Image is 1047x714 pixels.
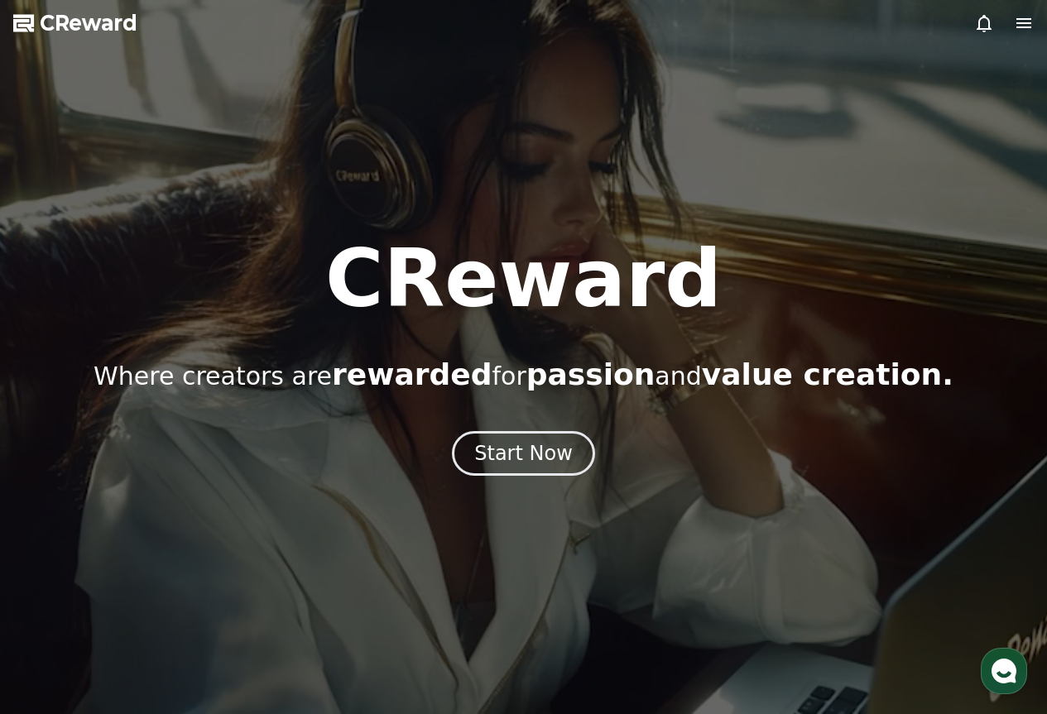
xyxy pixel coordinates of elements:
[325,239,722,319] h1: CReward
[332,357,492,391] span: rewarded
[702,357,953,391] span: value creation.
[526,357,656,391] span: passion
[40,10,137,36] span: CReward
[452,431,595,476] button: Start Now
[474,440,573,467] div: Start Now
[13,10,137,36] a: CReward
[94,358,953,391] p: Where creators are for and
[452,448,595,463] a: Start Now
